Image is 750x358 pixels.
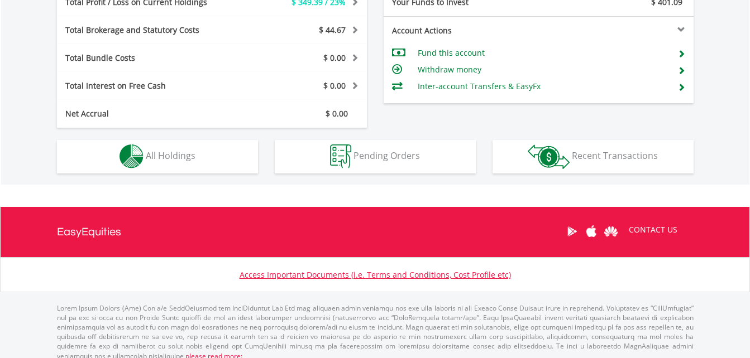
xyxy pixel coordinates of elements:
span: $ 44.67 [319,25,346,35]
span: Recent Transactions [572,149,658,162]
div: Net Accrual [57,108,238,119]
div: Total Bundle Costs [57,52,238,64]
span: $ 0.00 [323,80,346,91]
td: Fund this account [418,45,668,61]
span: Pending Orders [353,149,420,162]
img: transactions-zar-wht.png [528,144,570,169]
span: $ 0.00 [323,52,346,63]
span: All Holdings [146,149,195,162]
div: Total Interest on Free Cash [57,80,238,91]
button: Recent Transactions [493,140,694,173]
a: Google Play [562,214,582,249]
div: Total Brokerage and Statutory Costs [57,25,238,36]
span: $ 0.00 [326,108,348,119]
a: Apple [582,214,601,249]
a: Access Important Documents (i.e. Terms and Conditions, Cost Profile etc) [240,269,511,280]
a: EasyEquities [57,207,121,257]
a: CONTACT US [621,214,685,245]
button: Pending Orders [275,140,476,173]
img: pending_instructions-wht.png [330,144,351,168]
td: Inter-account Transfers & EasyFx [418,78,668,95]
td: Withdraw money [418,61,668,78]
img: holdings-wht.png [120,144,144,168]
a: Huawei [601,214,621,249]
div: Account Actions [384,25,539,36]
button: All Holdings [57,140,258,173]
